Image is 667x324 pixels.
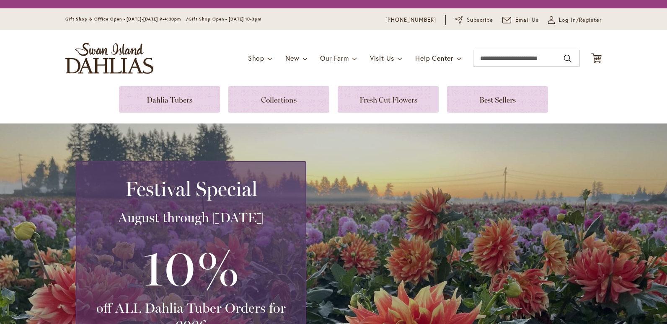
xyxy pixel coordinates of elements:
[559,16,602,24] span: Log In/Register
[370,54,394,62] span: Visit Us
[87,177,295,201] h2: Festival Special
[548,16,602,24] a: Log In/Register
[87,209,295,226] h3: August through [DATE]
[248,54,264,62] span: Shop
[455,16,493,24] a: Subscribe
[65,43,153,74] a: store logo
[467,16,493,24] span: Subscribe
[65,16,189,22] span: Gift Shop & Office Open - [DATE]-[DATE] 9-4:30pm /
[189,16,261,22] span: Gift Shop Open - [DATE] 10-3pm
[515,16,539,24] span: Email Us
[564,52,571,65] button: Search
[502,16,539,24] a: Email Us
[415,54,453,62] span: Help Center
[320,54,349,62] span: Our Farm
[87,234,295,300] h3: 10%
[285,54,299,62] span: New
[385,16,436,24] a: [PHONE_NUMBER]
